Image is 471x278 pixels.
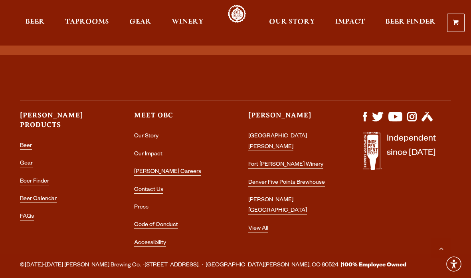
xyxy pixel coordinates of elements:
a: Visit us on Untappd [422,117,433,124]
a: View All [248,226,268,232]
h3: Meet OBC [134,111,222,127]
div: Accessibility Menu [445,255,463,273]
a: [GEOGRAPHIC_DATA][PERSON_NAME] [248,133,307,151]
a: FAQs [20,214,34,220]
span: Taprooms [65,19,109,25]
a: Fort [PERSON_NAME] Winery [248,162,323,169]
a: Winery [166,5,209,41]
a: Visit us on Instagram [407,117,417,124]
a: Visit us on X (formerly Twitter) [372,117,384,124]
a: Gear [124,5,156,41]
a: Visit us on Facebook [363,117,367,124]
a: Beer Calendar [20,196,57,203]
span: Impact [335,19,365,25]
a: Gear [20,161,33,167]
span: Beer [25,19,45,25]
h3: [PERSON_NAME] [248,111,336,127]
a: Beer [20,143,32,150]
a: Taprooms [60,5,114,41]
a: [PERSON_NAME] Careers [134,169,201,176]
a: Beer Finder [380,5,441,41]
span: Gear [129,19,151,25]
a: Beer [20,5,50,41]
strong: 100% Employee Owned [342,262,406,269]
a: Contact Us [134,187,163,194]
a: Odell Home [222,5,252,23]
a: [PERSON_NAME] [GEOGRAPHIC_DATA] [248,197,307,214]
a: Our Story [264,5,320,41]
a: Beer Finder [20,179,49,185]
a: Code of Conduct [134,222,178,229]
a: Scroll to top [431,238,451,258]
span: Our Story [269,19,315,25]
span: ©[DATE]-[DATE] [PERSON_NAME] Brewing Co. · . · [GEOGRAPHIC_DATA][PERSON_NAME], CO 80524 | [20,260,406,271]
span: Beer Finder [385,19,435,25]
p: Independent since [DATE] [387,132,436,174]
a: Accessibility [134,240,166,247]
a: Visit us on YouTube [388,117,402,124]
h3: [PERSON_NAME] Products [20,111,108,136]
a: Our Impact [134,151,162,158]
span: Winery [172,19,204,25]
a: Press [134,205,148,211]
a: Our Story [134,133,158,140]
a: Denver Five Points Brewhouse [248,180,325,187]
a: Impact [330,5,370,41]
